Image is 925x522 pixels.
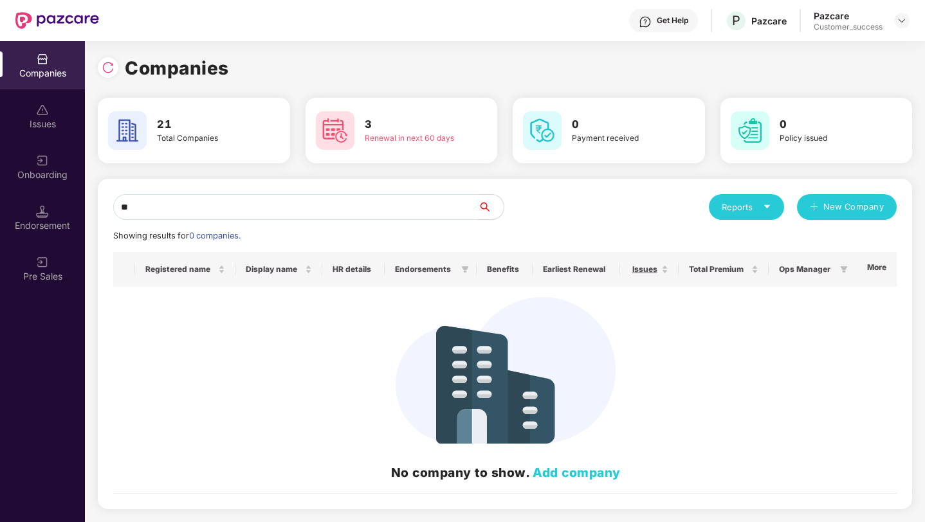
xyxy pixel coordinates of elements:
span: filter [461,265,469,273]
button: plusNew Company [797,194,897,220]
button: search [477,194,504,220]
span: New Company [823,201,884,213]
span: filter [838,262,850,277]
h3: 21 [157,116,253,133]
img: svg+xml;base64,PHN2ZyB3aWR0aD0iMjAiIGhlaWdodD0iMjAiIHZpZXdCb3g9IjAgMCAyMCAyMCIgZmlsbD0ibm9uZSIgeG... [36,256,49,269]
span: Display name [246,264,302,274]
span: P [732,13,740,28]
a: Add company [533,465,621,480]
img: svg+xml;base64,PHN2ZyBpZD0iSXNzdWVzX2Rpc2FibGVkIiB4bWxucz0iaHR0cDovL3d3dy53My5vcmcvMjAwMC9zdmciIH... [36,104,49,116]
div: Renewal in next 60 days [365,132,461,145]
th: More [854,252,897,287]
img: svg+xml;base64,PHN2ZyBpZD0iSGVscC0zMngzMiIgeG1sbnM9Imh0dHA6Ly93d3cudzMub3JnLzIwMDAvc3ZnIiB3aWR0aD... [639,15,652,28]
h2: No company to show. [124,463,888,482]
img: svg+xml;base64,PHN2ZyB4bWxucz0iaHR0cDovL3d3dy53My5vcmcvMjAwMC9zdmciIHdpZHRoPSI2MCIgaGVpZ2h0PSI2MC... [731,111,769,150]
span: Issues [630,264,659,274]
img: svg+xml;base64,PHN2ZyB4bWxucz0iaHR0cDovL3d3dy53My5vcmcvMjAwMC9zdmciIHdpZHRoPSI2MCIgaGVpZ2h0PSI2MC... [523,111,562,150]
div: Get Help [657,15,688,26]
img: svg+xml;base64,PHN2ZyB3aWR0aD0iMTQuNSIgaGVpZ2h0PSIxNC41IiB2aWV3Qm94PSIwIDAgMTYgMTYiIGZpbGw9Im5vbm... [36,205,49,218]
img: svg+xml;base64,PHN2ZyBpZD0iRHJvcGRvd24tMzJ4MzIiIHhtbG5zPSJodHRwOi8vd3d3LnczLm9yZy8yMDAwL3N2ZyIgd2... [897,15,907,26]
h3: 0 [572,116,668,133]
span: plus [810,203,818,213]
th: Issues [620,252,679,287]
th: Earliest Renewal [533,252,620,287]
img: svg+xml;base64,PHN2ZyB4bWxucz0iaHR0cDovL3d3dy53My5vcmcvMjAwMC9zdmciIHdpZHRoPSIzNDIiIGhlaWdodD0iMj... [396,297,616,444]
div: Reports [722,201,771,213]
th: Display name [235,252,322,287]
img: svg+xml;base64,PHN2ZyB3aWR0aD0iMjAiIGhlaWdodD0iMjAiIHZpZXdCb3g9IjAgMCAyMCAyMCIgZmlsbD0ibm9uZSIgeG... [36,154,49,167]
img: svg+xml;base64,PHN2ZyB4bWxucz0iaHR0cDovL3d3dy53My5vcmcvMjAwMC9zdmciIHdpZHRoPSI2MCIgaGVpZ2h0PSI2MC... [316,111,354,150]
div: Customer_success [814,22,883,32]
th: Registered name [135,252,236,287]
span: Registered name [145,264,216,274]
span: filter [840,265,848,273]
th: Benefits [477,252,533,287]
th: HR details [322,252,385,287]
div: Payment received [572,132,668,145]
img: New Pazcare Logo [15,12,99,29]
span: Endorsements [395,264,456,274]
img: svg+xml;base64,PHN2ZyBpZD0iUmVsb2FkLTMyeDMyIiB4bWxucz0iaHR0cDovL3d3dy53My5vcmcvMjAwMC9zdmciIHdpZH... [102,61,114,74]
span: search [477,202,504,212]
div: Pazcare [814,10,883,22]
span: Ops Manager [779,264,835,274]
h3: 3 [365,116,461,133]
div: Policy issued [780,132,875,145]
div: Pazcare [751,15,787,27]
img: svg+xml;base64,PHN2ZyBpZD0iQ29tcGFuaWVzIiB4bWxucz0iaHR0cDovL3d3dy53My5vcmcvMjAwMC9zdmciIHdpZHRoPS... [36,53,49,66]
div: Total Companies [157,132,253,145]
th: Total Premium [679,252,769,287]
span: Showing results for [113,231,241,240]
span: caret-down [763,203,771,211]
span: 0 companies. [189,231,241,240]
h3: 0 [780,116,875,133]
h1: Companies [125,54,229,82]
span: filter [459,262,472,277]
span: Total Premium [689,264,749,274]
img: svg+xml;base64,PHN2ZyB4bWxucz0iaHR0cDovL3d3dy53My5vcmcvMjAwMC9zdmciIHdpZHRoPSI2MCIgaGVpZ2h0PSI2MC... [108,111,147,150]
